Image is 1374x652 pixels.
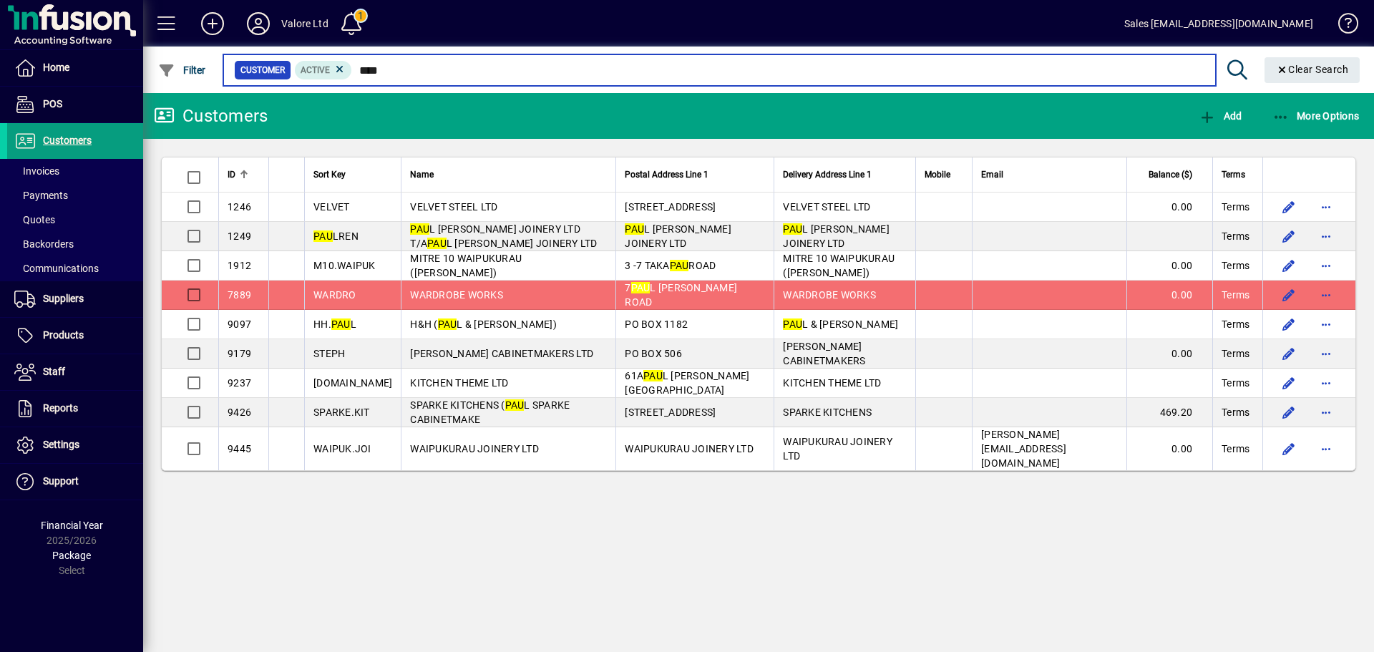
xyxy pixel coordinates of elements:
span: Backorders [14,238,74,250]
span: Quotes [14,214,55,225]
span: L [PERSON_NAME] JOINERY LTD [783,223,890,249]
span: Home [43,62,69,73]
em: PAU [643,370,663,381]
span: SPARKE KITCHENS ( L SPARKE CABINETMAKE [410,399,570,425]
span: 9426 [228,407,251,418]
em: PAU [438,318,457,330]
span: [DOMAIN_NAME] [313,377,392,389]
span: VELVET [313,201,350,213]
button: More Options [1269,103,1363,129]
td: 0.00 [1126,427,1212,470]
div: ID [228,167,260,183]
span: Communications [14,263,99,274]
button: Edit [1277,371,1300,394]
span: SPARKE.KIT [313,407,370,418]
button: More options [1315,283,1338,306]
td: 0.00 [1126,251,1212,281]
span: Terms [1222,442,1249,456]
em: PAU [631,282,651,293]
span: L [PERSON_NAME] JOINERY LTD [625,223,731,249]
a: Quotes [7,208,143,232]
span: Terms [1222,288,1249,302]
span: More Options [1272,110,1360,122]
td: 469.20 [1126,398,1212,427]
a: Reports [7,391,143,427]
button: More options [1315,313,1338,336]
a: Support [7,464,143,500]
em: PAU [427,238,447,249]
span: Customer [240,63,285,77]
span: Payments [14,190,68,201]
span: WARDRO [313,289,356,301]
span: L [PERSON_NAME] JOINERY LTD T/A L [PERSON_NAME] JOINERY LTD [410,223,597,249]
div: Name [410,167,607,183]
button: Profile [235,11,281,37]
a: POS [7,87,143,122]
div: Valore Ltd [281,12,328,35]
em: PAU [625,223,644,235]
span: WAIPUKURAU JOINERY LTD [410,443,539,454]
span: Add [1199,110,1242,122]
span: 9445 [228,443,251,454]
span: Settings [43,439,79,450]
span: Staff [43,366,65,377]
div: Customers [154,104,268,127]
span: VELVET STEEL LTD [783,201,870,213]
span: 9237 [228,377,251,389]
span: Sort Key [313,167,346,183]
span: 9097 [228,318,251,330]
button: Edit [1277,342,1300,365]
span: Invoices [14,165,59,177]
span: Terms [1222,229,1249,243]
button: More options [1315,195,1338,218]
span: 7889 [228,289,251,301]
span: Email [981,167,1003,183]
span: 1912 [228,260,251,271]
span: Terms [1222,258,1249,273]
button: Clear [1265,57,1360,83]
a: Home [7,50,143,86]
span: WAIPUKURAU JOINERY LTD [625,443,754,454]
span: LREN [313,230,359,242]
em: PAU [331,318,351,330]
span: WAIPUK.JOI [313,443,371,454]
mat-chip: Activation Status: Active [295,61,352,79]
span: Customers [43,135,92,146]
span: HH. L [313,318,356,330]
a: Invoices [7,159,143,183]
button: More options [1315,225,1338,248]
button: Add [1195,103,1245,129]
span: ID [228,167,235,183]
button: Edit [1277,401,1300,424]
em: PAU [783,223,802,235]
td: 0.00 [1126,281,1212,310]
span: Clear Search [1276,64,1349,75]
span: PO BOX 506 [625,348,682,359]
span: Postal Address Line 1 [625,167,708,183]
a: Knowledge Base [1327,3,1356,49]
span: Terms [1222,405,1249,419]
span: Delivery Address Line 1 [783,167,872,183]
button: Edit [1277,195,1300,218]
span: PO BOX 1182 [625,318,688,330]
div: Sales [EMAIL_ADDRESS][DOMAIN_NAME] [1124,12,1313,35]
button: Edit [1277,437,1300,460]
td: 0.00 [1126,339,1212,369]
span: [STREET_ADDRESS] [625,407,716,418]
span: STEPH [313,348,345,359]
a: Payments [7,183,143,208]
span: Mobile [925,167,950,183]
a: Settings [7,427,143,463]
span: POS [43,98,62,110]
span: Filter [158,64,206,76]
button: Edit [1277,283,1300,306]
div: Mobile [925,167,963,183]
button: More options [1315,371,1338,394]
span: Terms [1222,167,1245,183]
a: Backorders [7,232,143,256]
div: Balance ($) [1136,167,1205,183]
span: Reports [43,402,78,414]
span: WARDROBE WORKS [783,289,876,301]
span: MITRE 10 WAIPUKURAU ([PERSON_NAME]) [410,253,522,278]
span: Support [43,475,79,487]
